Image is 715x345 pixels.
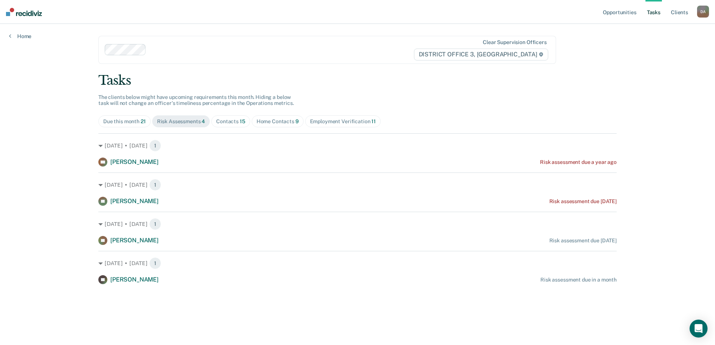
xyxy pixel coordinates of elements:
[157,118,205,125] div: Risk Assessments
[6,8,42,16] img: Recidiviz
[98,218,617,230] div: [DATE] • [DATE] 1
[483,39,546,46] div: Clear supervision officers
[98,94,294,106] span: The clients below might have upcoming requirements this month. Hiding a below task will not chang...
[549,237,617,244] div: Risk assessment due [DATE]
[697,6,709,18] button: DA
[110,276,159,283] span: [PERSON_NAME]
[216,118,245,125] div: Contacts
[257,118,299,125] div: Home Contacts
[310,118,376,125] div: Employment Verification
[540,277,617,283] div: Risk assessment due in a month
[98,73,617,88] div: Tasks
[240,118,245,124] span: 15
[98,257,617,269] div: [DATE] • [DATE] 1
[149,257,161,269] span: 1
[697,6,709,18] div: D A
[149,179,161,191] span: 1
[110,237,159,244] span: [PERSON_NAME]
[110,158,159,165] span: [PERSON_NAME]
[295,118,299,124] span: 9
[149,218,161,230] span: 1
[202,118,205,124] span: 4
[9,33,31,40] a: Home
[141,118,146,124] span: 21
[690,320,708,338] div: Open Intercom Messenger
[549,198,617,205] div: Risk assessment due [DATE]
[110,198,159,205] span: [PERSON_NAME]
[103,118,146,125] div: Due this month
[371,118,376,124] span: 11
[414,49,548,60] span: DISTRICT OFFICE 3, [GEOGRAPHIC_DATA]
[98,179,617,191] div: [DATE] • [DATE] 1
[98,140,617,152] div: [DATE] • [DATE] 1
[540,159,617,165] div: Risk assessment due a year ago
[149,140,161,152] span: 1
